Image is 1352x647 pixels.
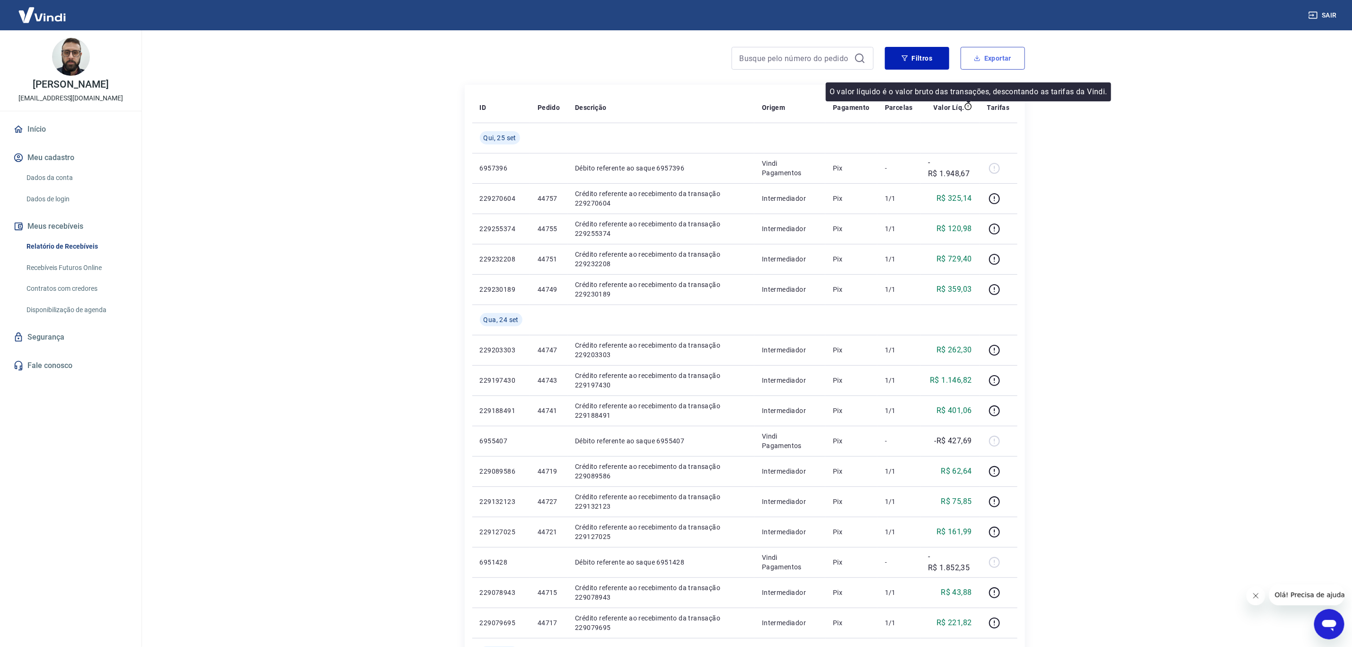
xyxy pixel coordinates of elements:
[885,163,913,173] p: -
[575,163,747,173] p: Débito referente ao saque 6957396
[480,588,522,597] p: 229078943
[575,462,747,481] p: Crédito referente ao recebimento da transação 229089586
[480,527,522,537] p: 229127025
[833,618,870,628] p: Pix
[1246,586,1265,605] iframe: Fechar mensagem
[885,194,913,203] p: 1/1
[23,279,130,298] a: Contratos com credores
[833,527,870,537] p: Pix
[538,467,560,476] p: 44719
[941,466,972,477] p: R$ 62,64
[885,527,913,537] p: 1/1
[480,254,522,264] p: 229232208
[484,133,516,143] span: Qui, 25 set
[885,467,913,476] p: 1/1
[538,285,560,294] p: 44749
[11,0,73,29] img: Vindi
[480,618,522,628] p: 229079695
[885,224,913,234] p: 1/1
[762,285,818,294] p: Intermediador
[885,618,913,628] p: 1/1
[480,497,522,506] p: 229132123
[885,47,949,70] button: Filtros
[33,80,108,90] p: [PERSON_NAME]
[480,345,522,355] p: 229203303
[885,557,913,567] p: -
[833,376,870,385] p: Pix
[885,497,913,506] p: 1/1
[575,436,747,446] p: Débito referente ao saque 6955407
[937,223,972,234] p: R$ 120,98
[538,497,560,506] p: 44727
[480,557,522,567] p: 6951428
[23,258,130,278] a: Recebíveis Futuros Online
[941,496,972,507] p: R$ 75,85
[762,376,818,385] p: Intermediador
[484,315,519,324] span: Qua, 24 set
[11,119,130,140] a: Início
[885,436,913,446] p: -
[575,219,747,238] p: Crédito referente ao recebimento da transação 229255374
[762,406,818,415] p: Intermediador
[885,588,913,597] p: 1/1
[934,103,964,112] p: Valor Líq.
[885,406,913,415] p: 1/1
[833,254,870,264] p: Pix
[11,327,130,348] a: Segurança
[930,375,972,386] p: R$ 1.146,82
[885,103,913,112] p: Parcelas
[987,103,1010,112] p: Tarifas
[833,285,870,294] p: Pix
[575,522,747,541] p: Crédito referente ao recebimento da transação 229127025
[480,406,522,415] p: 229188491
[575,250,747,269] p: Crédito referente ao recebimento da transação 229232208
[937,193,972,204] p: R$ 325,14
[937,284,972,295] p: R$ 359,03
[928,157,972,180] p: -R$ 1.948,67
[762,159,818,178] p: Vindi Pagamentos
[961,47,1025,70] button: Exportar
[762,497,818,506] p: Intermediador
[885,345,913,355] p: 1/1
[937,526,972,538] p: R$ 161,99
[833,194,870,203] p: Pix
[575,371,747,390] p: Crédito referente ao recebimento da transação 229197430
[762,431,818,450] p: Vindi Pagamentos
[937,405,972,416] p: R$ 401,06
[575,583,747,602] p: Crédito referente ao recebimento da transação 229078943
[833,345,870,355] p: Pix
[480,194,522,203] p: 229270604
[937,253,972,265] p: R$ 729,40
[538,406,560,415] p: 44741
[23,189,130,209] a: Dados de login
[762,345,818,355] p: Intermediador
[885,254,913,264] p: 1/1
[762,588,818,597] p: Intermediador
[538,224,560,234] p: 44755
[480,285,522,294] p: 229230189
[937,344,972,356] p: R$ 262,30
[11,355,130,376] a: Fale conosco
[833,557,870,567] p: Pix
[762,467,818,476] p: Intermediador
[6,7,80,14] span: Olá! Precisa de ajuda?
[885,285,913,294] p: 1/1
[575,280,747,299] p: Crédito referente ao recebimento da transação 229230189
[833,163,870,173] p: Pix
[11,216,130,237] button: Meus recebíveis
[538,103,560,112] p: Pedido
[23,300,130,320] a: Disponibilização de agenda
[833,467,870,476] p: Pix
[740,51,850,65] input: Busque pelo número do pedido
[480,467,522,476] p: 229089586
[1307,7,1341,24] button: Sair
[762,224,818,234] p: Intermediador
[538,376,560,385] p: 44743
[575,103,607,112] p: Descrição
[762,553,818,572] p: Vindi Pagamentos
[575,492,747,511] p: Crédito referente ao recebimento da transação 229132123
[833,224,870,234] p: Pix
[833,497,870,506] p: Pix
[575,341,747,359] p: Crédito referente ao recebimento da transação 229203303
[575,189,747,208] p: Crédito referente ao recebimento da transação 229270604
